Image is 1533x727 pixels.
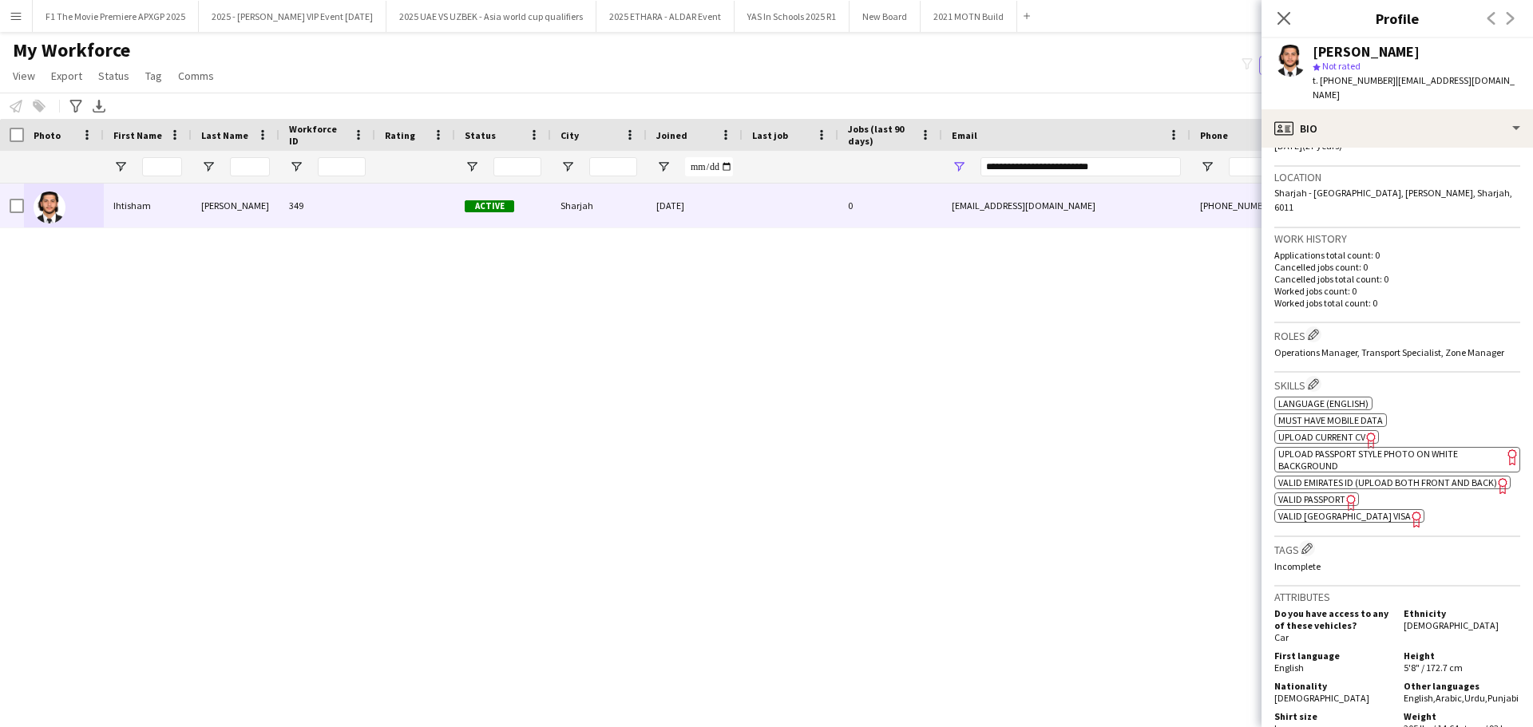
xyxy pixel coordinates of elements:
[1274,326,1520,343] h3: Roles
[145,69,162,83] span: Tag
[596,1,735,32] button: 2025 ETHARA - ALDAR Event
[385,129,415,141] span: Rating
[1200,129,1228,141] span: Phone
[656,129,687,141] span: Joined
[1404,607,1520,619] h5: Ethnicity
[656,160,671,174] button: Open Filter Menu
[465,200,514,212] span: Active
[465,129,496,141] span: Status
[33,1,199,32] button: F1 The Movie Premiere APXGP 2025
[465,160,479,174] button: Open Filter Menu
[1274,376,1520,393] h3: Skills
[89,97,109,116] app-action-btn: Export XLSX
[952,129,977,141] span: Email
[192,184,279,227] div: [PERSON_NAME]
[139,65,168,86] a: Tag
[1274,692,1369,704] span: [DEMOGRAPHIC_DATA]
[1436,692,1464,704] span: Arabic ,
[1190,184,1395,227] div: [PHONE_NUMBER]
[1274,662,1304,674] span: English
[1404,650,1520,662] h5: Height
[1278,431,1365,443] span: Upload current CV
[34,192,65,223] img: Ihtisham Khalid
[279,184,375,227] div: 349
[1404,680,1520,692] h5: Other languages
[1313,74,1515,101] span: | [EMAIL_ADDRESS][DOMAIN_NAME]
[13,38,130,62] span: My Workforce
[551,184,647,227] div: Sharjah
[1313,45,1420,59] div: [PERSON_NAME]
[1274,631,1289,643] span: Car
[1404,662,1463,674] span: 5'8" / 172.7 cm
[1274,297,1520,309] p: Worked jobs total count: 0
[230,157,270,176] input: Last Name Filter Input
[1229,157,1385,176] input: Phone Filter Input
[113,129,162,141] span: First Name
[752,129,788,141] span: Last job
[1274,261,1520,273] p: Cancelled jobs count: 0
[178,69,214,83] span: Comms
[1200,160,1214,174] button: Open Filter Menu
[1274,170,1520,184] h3: Location
[561,160,575,174] button: Open Filter Menu
[921,1,1017,32] button: 2021 MOTN Build
[1262,8,1533,29] h3: Profile
[34,129,61,141] span: Photo
[1313,74,1396,86] span: t. [PHONE_NUMBER]
[13,69,35,83] span: View
[1274,346,1504,358] span: Operations Manager, Transport Specialist, Zone Manager
[1404,710,1520,722] h5: Weight
[493,157,541,176] input: Status Filter Input
[561,129,579,141] span: City
[1274,273,1520,285] p: Cancelled jobs total count: 0
[1274,680,1391,692] h5: Nationality
[1322,60,1361,72] span: Not rated
[1278,510,1411,522] span: Valid [GEOGRAPHIC_DATA] Visa
[1278,397,1369,409] span: Language (English)
[589,157,637,176] input: City Filter Input
[1274,607,1391,631] h5: Do you have access to any of these vehicles?
[942,184,1190,227] div: [EMAIL_ADDRESS][DOMAIN_NAME]
[1404,692,1436,704] span: English ,
[850,1,921,32] button: New Board
[386,1,596,32] button: 2025 UAE VS UZBEK - Asia world cup qualifiers
[1464,692,1487,704] span: Urdu ,
[92,65,136,86] a: Status
[848,123,913,147] span: Jobs (last 90 days)
[1274,710,1391,722] h5: Shirt size
[201,160,216,174] button: Open Filter Menu
[66,97,85,116] app-action-btn: Advanced filters
[6,65,42,86] a: View
[1278,476,1497,488] span: Valid Emirates ID (Upload Both Front and Back)
[1274,285,1520,297] p: Worked jobs count: 0
[289,160,303,174] button: Open Filter Menu
[1259,56,1339,75] button: Everyone4,044
[104,184,192,227] div: Ihtisham
[51,69,82,83] span: Export
[980,157,1181,176] input: Email Filter Input
[647,184,743,227] div: [DATE]
[1274,540,1520,557] h3: Tags
[45,65,89,86] a: Export
[1262,109,1533,148] div: Bio
[199,1,386,32] button: 2025 - [PERSON_NAME] VIP Event [DATE]
[1274,590,1520,604] h3: Attributes
[289,123,347,147] span: Workforce ID
[735,1,850,32] button: YAS In Schools 2025 R1
[1278,448,1458,472] span: Upload Passport Style Photo on White Background
[838,184,942,227] div: 0
[318,157,366,176] input: Workforce ID Filter Input
[1404,619,1499,631] span: [DEMOGRAPHIC_DATA]
[98,69,129,83] span: Status
[685,157,733,176] input: Joined Filter Input
[1274,650,1391,662] h5: First language
[952,160,966,174] button: Open Filter Menu
[142,157,182,176] input: First Name Filter Input
[1278,493,1345,505] span: Valid Passport
[1487,692,1519,704] span: Punjabi
[172,65,220,86] a: Comms
[1274,231,1520,246] h3: Work history
[1274,560,1520,572] p: Incomplete
[1274,249,1520,261] p: Applications total count: 0
[201,129,248,141] span: Last Name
